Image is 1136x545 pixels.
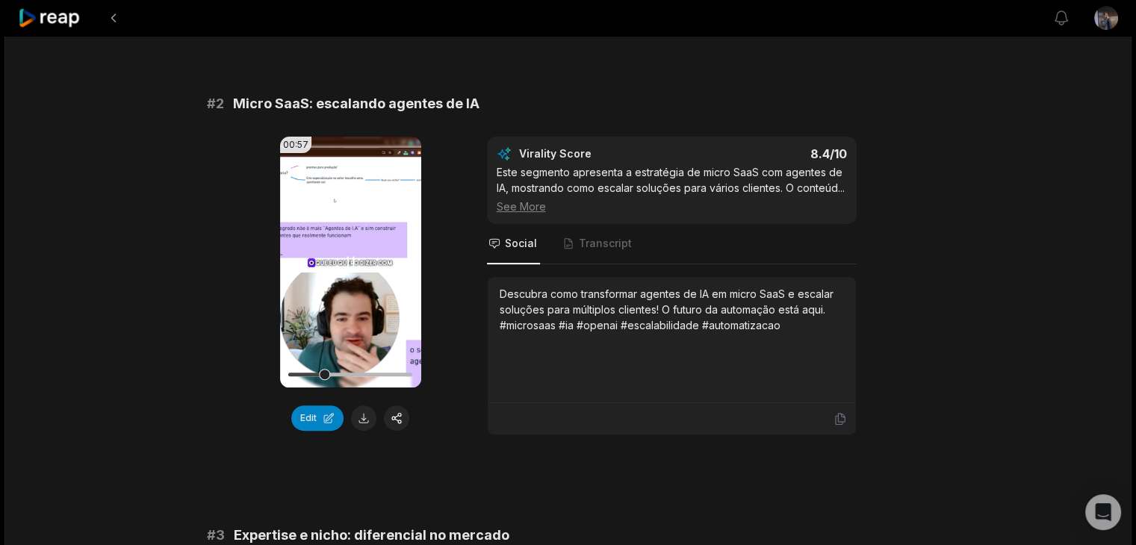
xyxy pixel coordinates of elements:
[487,224,857,264] nav: Tabs
[686,146,847,161] div: 8.4 /10
[500,286,844,333] div: Descubra como transformar agentes de IA em micro SaaS e escalar soluções para múltiplos clientes!...
[1085,494,1121,530] div: Open Intercom Messenger
[207,93,224,114] span: # 2
[519,146,680,161] div: Virality Score
[497,199,847,214] div: See More
[505,236,537,251] span: Social
[233,93,479,114] span: Micro SaaS: escalando agentes de IA
[497,164,847,214] div: Este segmento apresenta a estratégia de micro SaaS com agentes de IA, mostrando como escalar solu...
[280,137,421,387] video: Your browser does not support mp4 format.
[579,236,632,251] span: Transcript
[291,405,344,431] button: Edit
